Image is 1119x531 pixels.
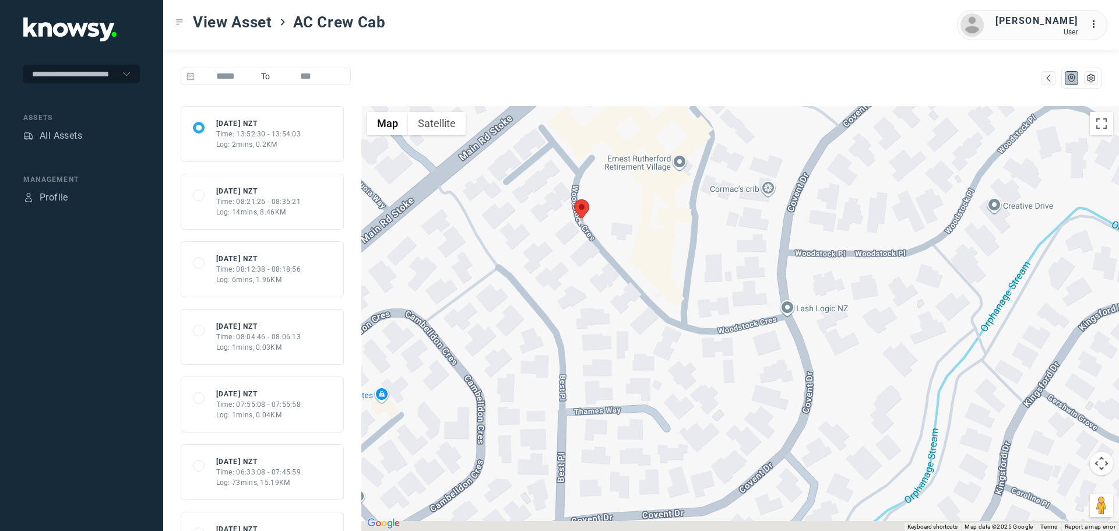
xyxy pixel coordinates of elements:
[995,28,1078,36] div: User
[1090,17,1104,33] div: :
[23,112,140,123] div: Assets
[23,191,68,205] a: ProfileProfile
[1040,523,1058,530] a: Terms (opens in new tab)
[40,129,82,143] div: All Assets
[960,13,984,37] img: avatar.png
[1043,73,1054,83] div: Map
[23,17,117,41] img: Application Logo
[1086,73,1096,83] div: List
[216,389,301,399] div: [DATE] NZT
[256,68,275,85] span: To
[193,12,272,33] span: View Asset
[965,523,1033,530] span: Map data ©2025 Google
[23,174,140,185] div: Management
[367,112,408,135] button: Show street map
[23,129,82,143] a: AssetsAll Assets
[216,467,301,477] div: Time: 06:33:08 - 07:45:59
[216,118,301,129] div: [DATE] NZT
[23,131,34,141] div: Assets
[293,12,386,33] span: AC Crew Cab
[1065,523,1116,530] a: Report a map error
[216,139,301,150] div: Log: 2mins, 0.2KM
[216,399,301,410] div: Time: 07:55:08 - 07:55:58
[40,191,68,205] div: Profile
[364,516,403,531] a: Open this area in Google Maps (opens a new window)
[216,342,301,353] div: Log: 1mins, 0.03KM
[278,17,287,27] div: >
[907,523,958,531] button: Keyboard shortcuts
[216,410,301,420] div: Log: 1mins, 0.04KM
[216,264,301,275] div: Time: 08:12:38 - 08:18:56
[995,14,1078,28] div: [PERSON_NAME]
[1090,17,1104,31] div: :
[1067,73,1077,83] div: Map
[1090,452,1113,475] button: Map camera controls
[216,196,301,207] div: Time: 08:21:26 - 08:35:21
[216,275,301,285] div: Log: 6mins, 1.96KM
[216,207,301,217] div: Log: 14mins, 8.46KM
[216,456,301,467] div: [DATE] NZT
[216,321,301,332] div: [DATE] NZT
[408,112,466,135] button: Show satellite imagery
[216,477,301,488] div: Log: 73mins, 15.19KM
[1090,494,1113,517] button: Drag Pegman onto the map to open Street View
[216,186,301,196] div: [DATE] NZT
[216,332,301,342] div: Time: 08:04:46 - 08:06:13
[216,254,301,264] div: [DATE] NZT
[1090,112,1113,135] button: Toggle fullscreen view
[364,516,403,531] img: Google
[175,18,184,26] div: Toggle Menu
[1090,20,1102,29] tspan: ...
[23,192,34,203] div: Profile
[216,129,301,139] div: Time: 13:52:30 - 13:54:03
